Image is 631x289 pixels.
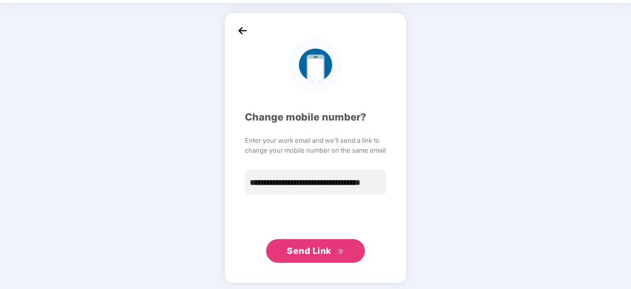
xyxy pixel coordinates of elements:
span: double-right [338,248,344,255]
span: Enter your work email and we’ll send a link to [245,135,386,145]
button: Send Linkdouble-right [266,239,365,263]
div: Change mobile number? [245,110,386,125]
span: Send Link [287,246,331,256]
img: back_icon [235,23,250,38]
span: change your mobile number on the same email [245,145,386,155]
img: logo [288,38,342,92]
